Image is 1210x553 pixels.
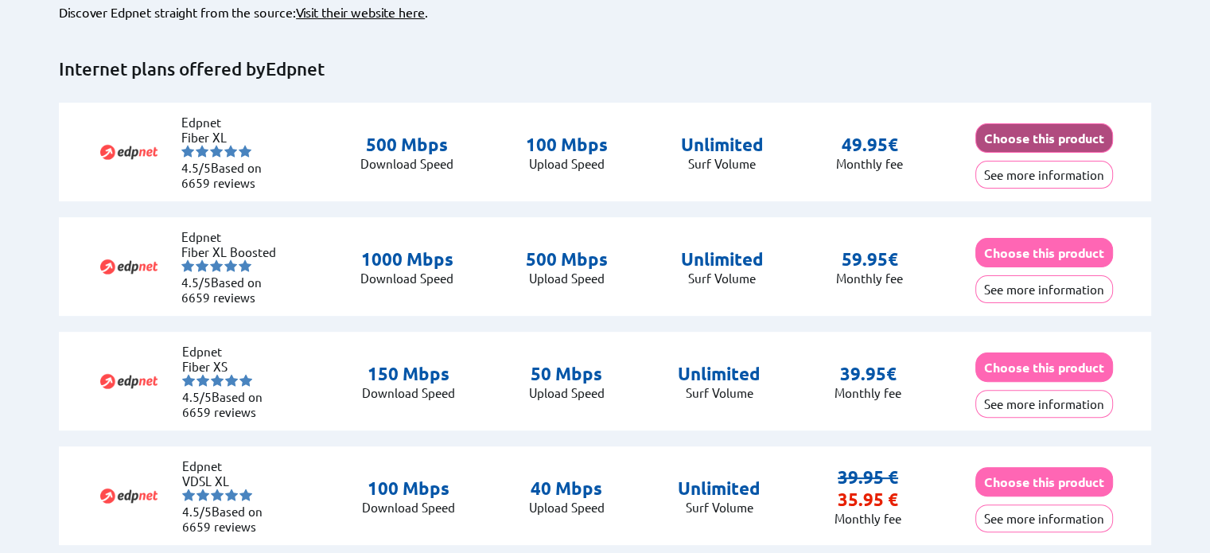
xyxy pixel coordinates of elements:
[182,473,278,489] li: VDSL XL
[362,500,455,515] p: Download Speed
[181,130,277,145] li: Fiber XL
[181,160,277,190] li: Based on 6659 reviews
[681,134,764,156] p: Unlimited
[975,167,1113,182] a: See more information
[182,389,212,404] span: 4.5/5
[975,161,1113,189] button: See more information
[224,145,237,158] img: starnr4
[526,134,608,156] p: 100 Mbps
[681,156,764,171] p: Surf Volume
[975,238,1113,267] button: Choose this product
[529,363,605,385] p: 50 Mbps
[181,145,194,158] img: starnr1
[182,359,278,374] li: Fiber XS
[526,156,608,171] p: Upload Speed
[196,145,208,158] img: starnr2
[975,352,1113,382] button: Choose this product
[360,134,453,156] p: 500 Mbps
[211,489,224,501] img: starnr3
[181,275,277,305] li: Based on 6659 reviews
[526,271,608,286] p: Upload Speed
[181,229,277,244] li: Edpnet
[975,130,1113,146] a: Choose this product
[59,4,1151,20] div: Discover Edpnet straight from the source: .
[97,349,161,413] img: Logo of Edpnet
[681,248,764,271] p: Unlimited
[362,385,455,400] p: Download Speed
[975,396,1113,411] a: See more information
[182,389,278,419] li: Based on 6659 reviews
[196,374,209,387] img: starnr2
[360,156,453,171] p: Download Speed
[975,504,1113,532] button: See more information
[678,500,761,515] p: Surf Volume
[182,458,278,473] li: Edpnet
[224,259,237,272] img: starnr4
[182,504,278,534] li: Based on 6659 reviews
[182,344,278,359] li: Edpnet
[225,489,238,501] img: starnr4
[975,275,1113,303] button: See more information
[181,244,277,259] li: Fiber XL Boosted
[529,477,605,500] p: 40 Mbps
[266,58,325,80] span: Edpnet
[836,271,903,286] p: Monthly fee
[181,259,194,272] img: starnr1
[181,275,211,290] span: 4.5/5
[975,282,1113,297] a: See more information
[239,145,251,158] img: starnr5
[210,259,223,272] img: starnr3
[225,374,238,387] img: starnr4
[975,511,1113,526] a: See more information
[97,464,161,528] img: Logo of Edpnet
[836,134,903,156] p: 49.95€
[239,374,252,387] img: starnr5
[97,235,161,298] img: Logo of Edpnet
[97,120,161,184] img: Logo of Edpnet
[210,145,223,158] img: starnr3
[360,248,453,271] p: 1000 Mbps
[196,259,208,272] img: starnr2
[678,385,761,400] p: Surf Volume
[239,259,251,272] img: starnr5
[838,489,898,510] span: 35.95 €
[529,500,605,515] p: Upload Speed
[975,467,1113,497] button: Choose this product
[182,374,195,387] img: starnr1
[835,363,901,385] p: 39.95€
[239,489,252,501] img: starnr5
[529,385,605,400] p: Upload Speed
[836,156,903,171] p: Monthly fee
[182,489,195,501] img: starnr1
[975,123,1113,153] button: Choose this product
[211,374,224,387] img: starnr3
[975,390,1113,418] button: See more information
[835,511,901,526] p: Monthly fee
[196,489,209,501] img: starnr2
[181,115,277,130] li: Edpnet
[838,466,898,488] s: 39.95 €
[526,248,608,271] p: 500 Mbps
[362,363,455,385] p: 150 Mbps
[975,245,1113,260] a: Choose this product
[836,248,903,271] p: 59.95€
[681,271,764,286] p: Surf Volume
[182,504,212,519] span: 4.5/5
[678,363,761,385] p: Unlimited
[59,58,1151,80] h2: Internet plans offered by
[975,360,1113,375] a: Choose this product
[975,474,1113,489] a: Choose this product
[360,271,453,286] p: Download Speed
[678,477,761,500] p: Unlimited
[835,385,901,400] p: Monthly fee
[296,4,425,20] a: Visit their website here
[362,477,455,500] p: 100 Mbps
[181,160,211,175] span: 4.5/5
